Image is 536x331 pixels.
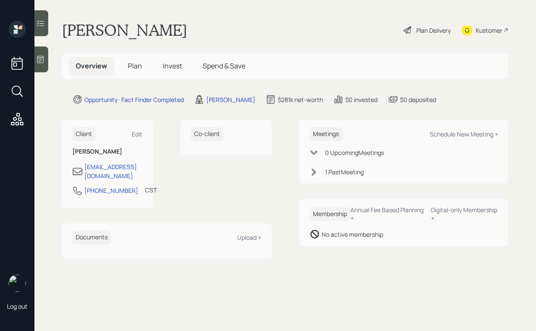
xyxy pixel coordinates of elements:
h6: Client [72,127,96,141]
h6: Meetings [310,127,342,141]
div: Edit [132,130,143,138]
h6: Documents [72,230,111,244]
div: Kustomer [476,26,502,35]
div: $0 deposited [400,95,436,104]
span: Invest [163,61,182,71]
div: No active membership [322,230,383,239]
div: Digital-only Membership + [431,206,498,222]
div: Annual Fee Based Planning + [350,206,424,222]
div: CST [145,186,157,195]
div: [PERSON_NAME] [206,95,255,104]
div: Plan Delivery [416,26,451,35]
span: Plan [128,61,142,71]
div: $0 invested [345,95,378,104]
h1: [PERSON_NAME] [62,21,187,40]
div: [PHONE_NUMBER] [84,186,138,195]
h6: Co-client [191,127,223,141]
div: $281k net-worth [278,95,323,104]
div: Schedule New Meeting + [430,130,498,138]
h6: Membership [310,207,350,221]
div: [EMAIL_ADDRESS][DOMAIN_NAME] [84,162,143,180]
h6: [PERSON_NAME] [72,148,143,155]
div: Log out [7,302,28,310]
span: Spend & Save [203,61,245,71]
div: Opportunity · Fact Finder Completed [84,95,184,104]
span: Overview [76,61,107,71]
img: robby-grisanti-headshot.png [9,275,26,292]
div: Upload + [237,233,261,241]
div: 1 Past Meeting [325,167,364,176]
div: 0 Upcoming Meeting s [325,148,384,157]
